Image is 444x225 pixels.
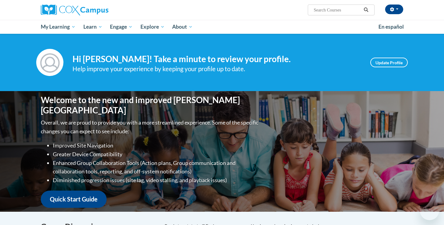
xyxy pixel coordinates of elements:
[41,118,260,136] p: Overall, we are proud to provide you with a more streamlined experience. Some of the specific cha...
[362,6,371,14] button: Search
[53,150,260,159] li: Greater Device Compatibility
[375,21,408,33] a: En español
[32,20,412,34] div: Main menu
[140,23,165,30] span: Explore
[53,176,260,185] li: Diminished progression issues (site lag, video stalling, and playback issues)
[83,23,102,30] span: Learn
[72,64,361,74] div: Help improve your experience by keeping your profile up to date.
[36,49,63,76] img: Profile Image
[41,5,108,15] img: Cox Campus
[172,23,193,30] span: About
[110,23,133,30] span: Engage
[137,20,169,34] a: Explore
[370,58,408,67] a: Update Profile
[385,5,403,14] button: Account Settings
[79,20,106,34] a: Learn
[41,191,107,208] a: Quick Start Guide
[420,201,439,220] iframe: Button to launch messaging window
[53,159,260,176] li: Enhanced Group Collaboration Tools (Action plans, Group communication and collaboration tools, re...
[41,5,156,15] a: Cox Campus
[41,23,76,30] span: My Learning
[169,20,197,34] a: About
[106,20,137,34] a: Engage
[53,141,260,150] li: Improved Site Navigation
[41,95,260,115] h1: Welcome to the new and improved [PERSON_NAME][GEOGRAPHIC_DATA]
[313,6,362,14] input: Search Courses
[378,24,404,30] span: En español
[72,54,361,64] h4: Hi [PERSON_NAME]! Take a minute to review your profile.
[37,20,79,34] a: My Learning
